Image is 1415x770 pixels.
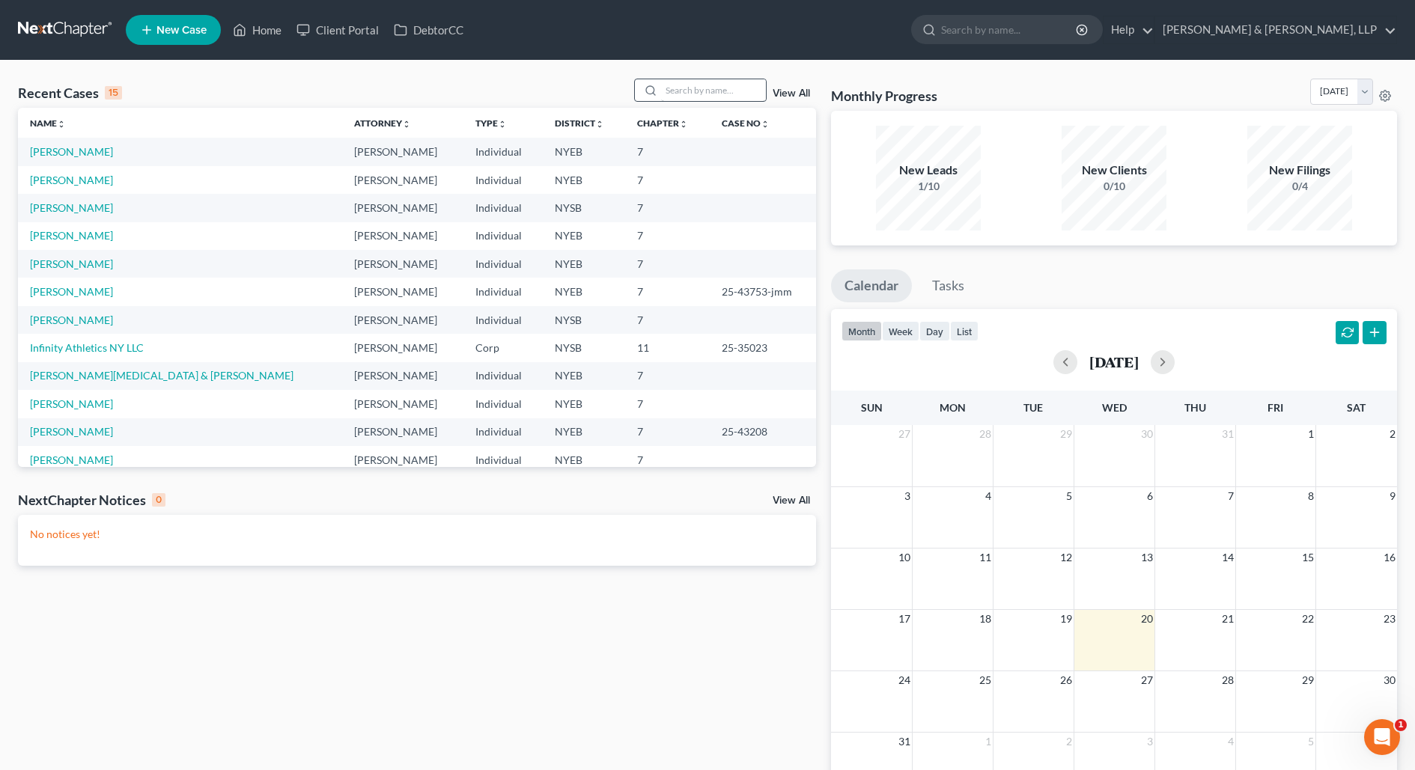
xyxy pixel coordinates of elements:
td: 7 [625,194,710,221]
span: 21 [1220,610,1235,628]
span: 11 [978,549,993,566]
i: unfold_more [679,120,688,129]
span: New Case [156,25,207,36]
div: New Leads [876,162,981,179]
div: 0/4 [1247,179,1352,194]
a: Typeunfold_more [475,117,507,129]
button: month [842,321,882,341]
p: No notices yet! [30,527,804,542]
span: 2 [1388,425,1397,443]
span: 31 [1220,425,1235,443]
button: week [882,321,919,341]
span: 28 [978,425,993,443]
a: [PERSON_NAME] [30,201,113,214]
td: 7 [625,446,710,474]
button: day [919,321,950,341]
a: View All [773,88,810,99]
a: Case Nounfold_more [722,117,770,129]
span: 5 [1065,487,1074,505]
span: Thu [1184,401,1206,414]
span: 18 [978,610,993,628]
td: [PERSON_NAME] [342,306,463,334]
h2: [DATE] [1089,354,1139,370]
td: NYSB [543,334,626,361]
td: NYEB [543,250,626,278]
a: [PERSON_NAME] [30,453,113,466]
span: 8 [1306,487,1315,505]
td: NYEB [543,222,626,250]
td: 7 [625,306,710,334]
iframe: Intercom live chat [1364,719,1400,755]
i: unfold_more [595,120,604,129]
a: Client Portal [289,16,386,43]
a: [PERSON_NAME][MEDICAL_DATA] & [PERSON_NAME] [30,369,293,382]
td: [PERSON_NAME] [342,418,463,446]
span: Fri [1268,401,1283,414]
span: 31 [897,733,912,751]
span: 10 [897,549,912,566]
td: [PERSON_NAME] [342,166,463,194]
a: Districtunfold_more [555,117,604,129]
span: 4 [984,487,993,505]
td: Individual [463,138,543,165]
td: Individual [463,418,543,446]
input: Search by name... [661,79,766,101]
td: 7 [625,390,710,418]
i: unfold_more [57,120,66,129]
td: 7 [625,222,710,250]
span: 28 [1220,671,1235,689]
td: Individual [463,194,543,221]
td: [PERSON_NAME] [342,334,463,361]
span: 4 [1226,733,1235,751]
a: DebtorCC [386,16,471,43]
div: 15 [105,86,122,100]
a: [PERSON_NAME] [30,229,113,242]
span: 27 [897,425,912,443]
td: NYEB [543,362,626,390]
span: Mon [940,401,966,414]
td: [PERSON_NAME] [342,278,463,305]
span: 24 [897,671,912,689]
div: New Filings [1247,162,1352,179]
span: 30 [1139,425,1154,443]
div: NextChapter Notices [18,491,165,509]
td: NYEB [543,446,626,474]
span: 22 [1300,610,1315,628]
a: [PERSON_NAME] [30,257,113,270]
a: [PERSON_NAME] [30,314,113,326]
td: [PERSON_NAME] [342,194,463,221]
td: Individual [463,222,543,250]
input: Search by name... [941,16,1078,43]
td: NYEB [543,418,626,446]
a: Calendar [831,269,912,302]
span: 13 [1139,549,1154,566]
a: Help [1104,16,1154,43]
span: Sun [861,401,883,414]
span: 1 [984,733,993,751]
a: Nameunfold_more [30,117,66,129]
span: 6 [1145,487,1154,505]
button: list [950,321,979,341]
span: Wed [1102,401,1127,414]
span: 3 [903,487,912,505]
td: 25-43208 [710,418,816,446]
td: 25-35023 [710,334,816,361]
td: Individual [463,362,543,390]
td: [PERSON_NAME] [342,138,463,165]
span: Sat [1347,401,1366,414]
td: 7 [625,278,710,305]
span: 30 [1382,671,1397,689]
td: [PERSON_NAME] [342,362,463,390]
span: Tue [1023,401,1043,414]
span: 15 [1300,549,1315,566]
a: Infinity Athletics NY LLC [30,341,144,354]
i: unfold_more [761,120,770,129]
td: 7 [625,138,710,165]
div: New Clients [1062,162,1166,179]
span: 9 [1388,487,1397,505]
span: 1 [1306,425,1315,443]
span: 16 [1382,549,1397,566]
a: [PERSON_NAME] [30,145,113,158]
span: 23 [1382,610,1397,628]
a: [PERSON_NAME] [30,425,113,438]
